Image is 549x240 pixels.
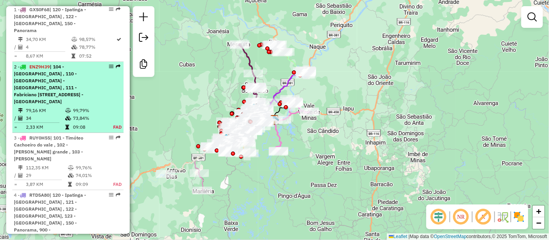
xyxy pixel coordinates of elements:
[408,234,410,239] span: |
[25,123,65,131] td: 2,33 KM
[25,164,68,172] td: 112,35 KM
[249,103,259,113] img: 204 UDC Light Ipatinga
[533,206,544,217] a: Zoom in
[536,218,541,228] span: −
[14,64,83,104] span: 2 -
[73,123,105,131] td: 09:08
[136,30,151,47] a: Exportar sessão
[25,107,65,114] td: 79,16 KM
[434,234,467,239] a: OpenStreetMap
[18,116,23,121] i: Total de Atividades
[14,172,18,179] td: /
[25,52,71,60] td: 8,67 KM
[389,234,407,239] a: Leaflet
[73,107,105,114] td: 99,79%
[536,206,541,216] span: +
[71,45,77,49] i: % de utilização da cubagem
[14,114,18,122] td: /
[18,165,23,170] i: Distância Total
[25,114,65,122] td: 34
[14,192,86,240] span: 4 -
[29,7,49,12] span: GXS0F68
[75,172,105,179] td: 74,01%
[452,208,470,226] span: Ocultar NR
[533,217,544,229] a: Zoom out
[14,7,86,33] span: 1 -
[71,54,75,58] i: Tempo total em rota
[18,45,23,49] i: Total de Atividades
[79,36,116,43] td: 98,57%
[14,52,18,60] td: =
[116,7,120,12] em: Rota exportada
[109,7,114,12] em: Opções
[136,56,151,74] a: Criar modelo
[14,123,18,131] td: =
[14,64,83,104] span: | 104 - [GEOGRAPHIC_DATA] , 110 - [GEOGRAPHIC_DATA] - [GEOGRAPHIC_DATA] , 111 - Fabriciano [STREE...
[136,9,151,27] a: Nova sessão e pesquisa
[25,180,68,188] td: 3,87 KM
[18,37,23,42] i: Distância Total
[25,43,71,51] td: 4
[524,9,540,25] a: Exibir filtros
[25,172,68,179] td: 29
[117,37,122,42] i: Rota otimizada
[269,115,279,125] img: FAD CDD Ipatinga
[14,180,18,188] td: =
[105,180,122,188] td: FAD
[65,116,71,121] i: % de utilização da cubagem
[79,52,116,60] td: 07:52
[65,108,71,113] i: % de utilização do peso
[14,135,83,162] span: | 101 - Timóteo Cachoeiro do vale , 102 - [PERSON_NAME] grande , 103 - [PERSON_NAME]
[105,123,122,131] td: FAD
[109,192,114,197] em: Opções
[79,43,116,51] td: 78,77%
[14,7,86,33] span: | 120 - Ipatinga - [GEOGRAPHIC_DATA] , 122 - [GEOGRAPHIC_DATA], 150 - Panorama
[109,135,114,140] em: Opções
[429,208,448,226] span: Ocultar deslocamento
[71,37,77,42] i: % de utilização do peso
[269,115,280,125] img: CDD Ipatinga
[29,64,50,70] span: ENZ9H39
[14,43,18,51] td: /
[116,135,120,140] em: Rota exportada
[116,64,120,69] em: Rota exportada
[221,134,231,144] img: 205 UDC Light Timóteo
[73,114,105,122] td: 73,84%
[387,233,549,240] div: Map data © contributors,© 2025 TomTom, Microsoft
[25,36,71,43] td: 34,70 KM
[68,173,74,178] i: % de utilização da cubagem
[513,211,525,223] img: Exibir/Ocultar setores
[18,173,23,178] i: Total de Atividades
[18,108,23,113] i: Distância Total
[68,165,74,170] i: % de utilização do peso
[14,135,83,162] span: 3 -
[116,192,120,197] em: Rota exportada
[75,164,105,172] td: 99,76%
[29,135,50,141] span: RUY0H55
[474,208,493,226] span: Exibir rótulo
[29,192,49,198] span: RTD5A80
[65,125,69,129] i: Tempo total em rota
[75,180,105,188] td: 09:09
[496,211,509,223] img: Fluxo de ruas
[109,64,114,69] em: Opções
[68,182,72,187] i: Tempo total em rota
[14,192,86,240] span: | 120 - Ipatinga - [GEOGRAPHIC_DATA] , 121 - [GEOGRAPHIC_DATA] , 122 - [GEOGRAPHIC_DATA], 123 - [...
